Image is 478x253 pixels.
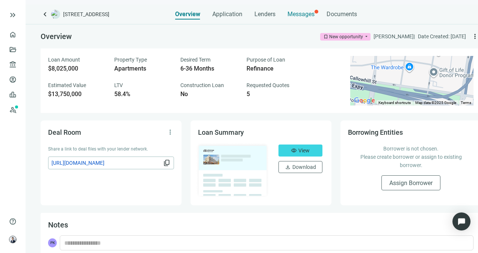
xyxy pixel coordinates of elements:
[48,220,68,229] span: Notes
[41,32,72,41] span: Overview
[285,164,291,170] span: download
[327,11,357,18] span: Documents
[163,159,171,167] span: content_copy
[48,238,57,247] span: PK
[378,100,411,105] button: Keyboard shortcuts
[164,126,176,138] button: more_vert
[114,82,123,88] span: LTV
[352,96,377,105] img: Google
[461,101,471,105] a: Terms (opens in new tab)
[180,65,237,72] div: 6-36 Months
[180,57,210,63] span: Desired Term
[348,128,403,136] span: Borrowing Entities
[196,142,269,198] img: dealOverviewImg
[389,179,433,187] span: Assign Borrower
[329,33,363,41] div: New opportunity
[291,148,297,154] span: visibility
[381,175,440,190] button: Assign Borrower
[114,65,171,72] div: Apartments
[254,11,275,18] span: Lenders
[48,128,81,136] span: Deal Room
[114,90,171,98] div: 58.4%
[180,90,237,98] div: No
[355,153,466,169] p: Please create borrower or assign to existing borrower.
[41,10,50,19] a: keyboard_arrow_left
[452,212,470,230] div: Open Intercom Messenger
[9,218,17,225] span: help
[278,145,322,157] button: visibilityView
[51,10,60,19] img: deal-logo
[114,57,147,63] span: Property Type
[9,236,16,243] img: avatar
[352,96,377,105] a: Open this area in Google Maps (opens a new window)
[418,32,466,41] div: Date Created: [DATE]
[48,57,80,63] span: Loan Amount
[166,128,174,136] span: more_vert
[180,82,224,88] span: Construction Loan
[355,145,466,153] p: Borrower is not chosen.
[247,57,285,63] span: Purpose of Loan
[292,164,316,170] span: Download
[415,101,456,105] span: Map data ©2025 Google
[298,148,310,154] span: View
[9,61,14,68] span: account_balance
[247,82,289,88] span: Requested Quotes
[198,128,244,136] span: Loan Summary
[247,65,304,72] div: Refinance
[8,11,17,20] button: keyboard_double_arrow_right
[287,11,315,18] span: Messages
[48,90,105,98] div: $13,750,000
[212,11,242,18] span: Application
[278,161,322,173] button: downloadDownload
[51,159,162,167] span: [URL][DOMAIN_NAME]
[175,11,200,18] span: Overview
[63,11,109,18] span: [STREET_ADDRESS]
[323,34,328,39] span: bookmark
[48,82,86,88] span: Estimated Value
[48,65,105,72] div: $8,025,000
[48,146,148,152] span: Share a link to deal files with your lender network.
[247,90,304,98] div: 5
[374,32,415,41] div: [PERSON_NAME] |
